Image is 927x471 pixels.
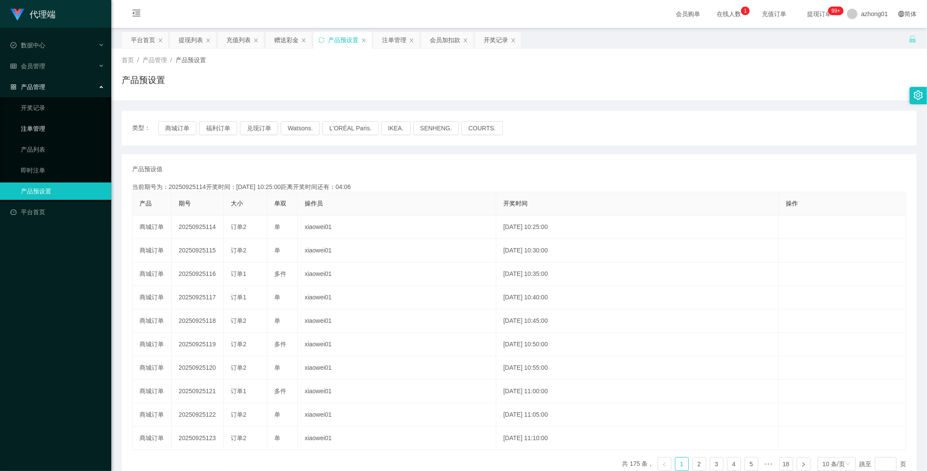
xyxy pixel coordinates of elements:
td: 商城订单 [133,309,172,333]
span: 单 [274,411,280,418]
td: [DATE] 10:25:00 [496,216,779,239]
span: 单 [274,317,280,324]
div: 注单管理 [382,32,406,48]
span: 大小 [231,200,243,207]
i: 图标: table [10,63,17,69]
button: IKEA. [381,121,411,135]
i: 图标: menu-fold [122,0,151,28]
span: / [137,56,139,63]
td: [DATE] 10:35:00 [496,262,779,286]
a: 1 [675,458,688,471]
i: 图标: right [801,462,806,467]
span: 订单2 [231,435,246,441]
span: 操作员 [305,200,323,207]
a: 代理端 [10,10,56,17]
span: 订单2 [231,411,246,418]
button: L'ORÉAL Paris. [322,121,379,135]
td: [DATE] 11:05:00 [496,403,779,427]
i: 图标: appstore-o [10,84,17,90]
div: 10 条/页 [823,458,845,471]
a: 2 [693,458,706,471]
li: 4 [727,457,741,471]
button: 福利订单 [199,121,237,135]
i: 图标: close [206,38,211,43]
td: xiaowei01 [298,286,496,309]
span: 单 [274,435,280,441]
div: 产品预设置 [328,32,359,48]
div: 当前期号为：20250925114开奖时间：[DATE] 10:25:00距离开奖时间还有：04:06 [132,182,906,192]
li: 2 [692,457,706,471]
div: 提现列表 [179,32,203,48]
td: xiaowei01 [298,309,496,333]
i: 图标: sync [319,37,325,43]
li: 上一页 [658,457,671,471]
i: 图标: close [463,38,468,43]
span: 订单2 [231,341,246,348]
i: 图标: close [361,38,366,43]
span: 订单2 [231,247,246,254]
div: 开奖记录 [484,32,508,48]
div: 赠送彩金 [274,32,299,48]
span: 会员管理 [10,63,45,70]
td: 商城订单 [133,380,172,403]
span: 首页 [122,56,134,63]
span: 单 [274,247,280,254]
span: 多件 [274,270,286,277]
td: 商城订单 [133,403,172,427]
a: 产品列表 [21,141,104,158]
h1: 代理端 [30,0,56,28]
td: xiaowei01 [298,239,496,262]
span: 产品管理 [10,83,45,90]
button: SENHENG. [413,121,459,135]
td: xiaowei01 [298,403,496,427]
i: 图标: setting [914,90,923,100]
span: / [170,56,172,63]
li: 3 [710,457,724,471]
li: 下一页 [797,457,811,471]
li: 向后 5 页 [762,457,776,471]
i: 图标: unlock [909,35,917,43]
a: 5 [745,458,758,471]
td: [DATE] 11:00:00 [496,380,779,403]
td: xiaowei01 [298,427,496,450]
span: 开奖时间 [503,200,528,207]
sup: 1 [741,7,750,15]
span: 操作 [786,200,798,207]
li: 18 [779,457,793,471]
span: 单 [274,223,280,230]
i: 图标: close [301,38,306,43]
td: 20250925122 [172,403,224,427]
td: xiaowei01 [298,262,496,286]
td: 20250925116 [172,262,224,286]
span: 充值订单 [758,11,791,17]
td: xiaowei01 [298,216,496,239]
td: 20250925121 [172,380,224,403]
div: 平台首页 [131,32,155,48]
td: 20250925117 [172,286,224,309]
div: 会员加扣款 [430,32,460,48]
i: 图标: check-circle-o [10,42,17,48]
span: 订单1 [231,270,246,277]
li: 共 175 条， [622,457,654,471]
button: 兑现订单 [240,121,278,135]
td: 20250925118 [172,309,224,333]
td: [DATE] 10:50:00 [496,333,779,356]
span: 单 [274,364,280,371]
td: xiaowei01 [298,333,496,356]
span: 产品预设置 [176,56,206,63]
span: 数据中心 [10,42,45,49]
span: 在线人数 [712,11,745,17]
button: COURTS. [462,121,503,135]
span: ••• [762,457,776,471]
a: 3 [710,458,723,471]
span: 单双 [274,200,286,207]
span: 多件 [274,341,286,348]
i: 图标: close [158,38,163,43]
li: 5 [744,457,758,471]
td: 商城订单 [133,333,172,356]
td: 商城订单 [133,356,172,380]
a: 4 [728,458,741,471]
td: 20250925114 [172,216,224,239]
td: xiaowei01 [298,380,496,403]
td: [DATE] 10:45:00 [496,309,779,333]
